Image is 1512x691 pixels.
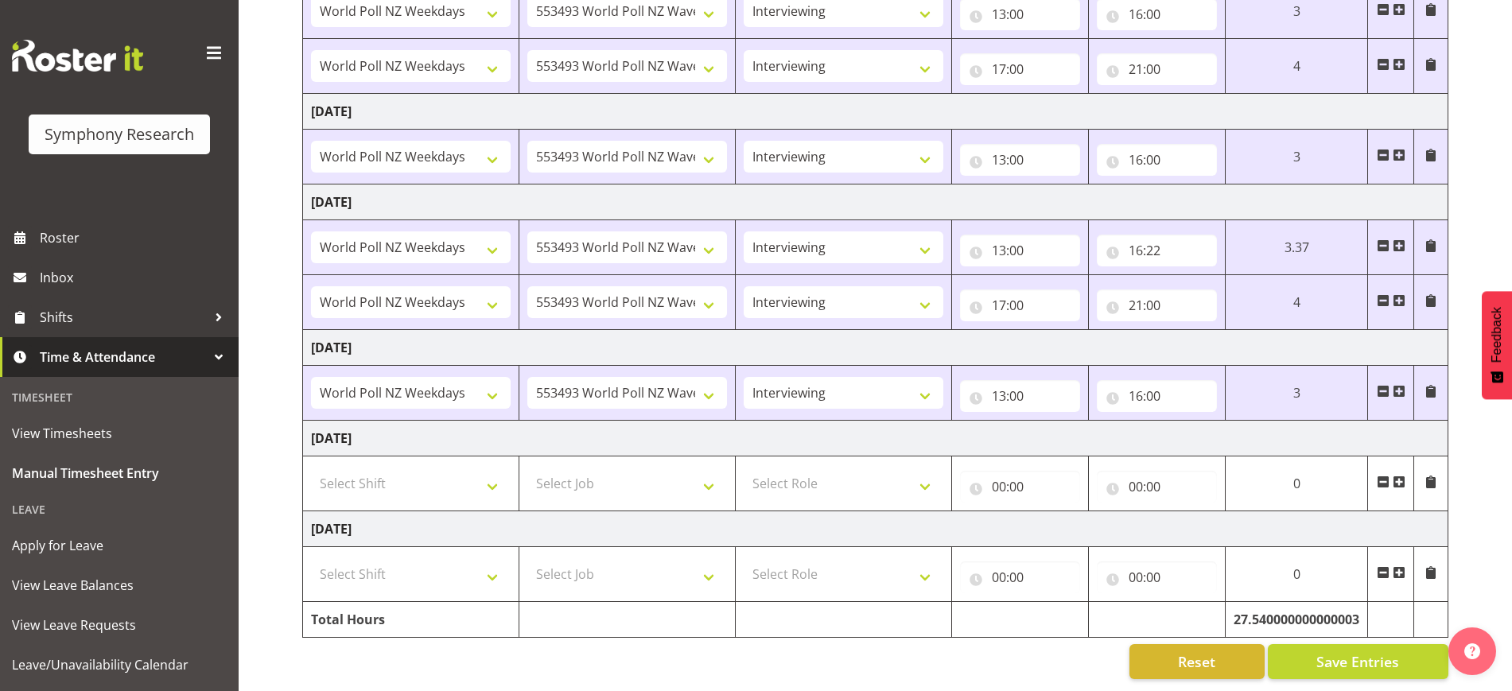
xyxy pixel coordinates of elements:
div: Timesheet [4,381,235,413]
span: Roster [40,226,231,250]
span: View Timesheets [12,421,227,445]
div: Symphony Research [45,122,194,146]
input: Click to select... [960,471,1080,503]
td: 27.540000000000003 [1226,602,1368,638]
span: Manual Timesheet Entry [12,461,227,485]
td: [DATE] [303,184,1448,220]
input: Click to select... [1097,289,1217,321]
a: Apply for Leave [4,526,235,565]
span: Reset [1178,651,1215,672]
button: Save Entries [1268,644,1448,679]
input: Click to select... [960,144,1080,176]
a: Manual Timesheet Entry [4,453,235,493]
a: Leave/Unavailability Calendar [4,645,235,685]
td: 3 [1226,366,1368,421]
input: Click to select... [1097,561,1217,593]
a: View Leave Requests [4,605,235,645]
input: Click to select... [1097,144,1217,176]
td: 3.37 [1226,220,1368,275]
input: Click to select... [1097,380,1217,412]
span: Inbox [40,266,231,289]
td: [DATE] [303,330,1448,366]
input: Click to select... [960,380,1080,412]
td: [DATE] [303,421,1448,456]
td: 0 [1226,456,1368,511]
td: [DATE] [303,94,1448,130]
span: Time & Attendance [40,345,207,369]
span: Apply for Leave [12,534,227,557]
span: Leave/Unavailability Calendar [12,653,227,677]
span: Shifts [40,305,207,329]
img: Rosterit website logo [12,40,143,72]
input: Click to select... [960,289,1080,321]
input: Click to select... [960,53,1080,85]
button: Reset [1129,644,1265,679]
td: 4 [1226,275,1368,330]
a: View Leave Balances [4,565,235,605]
a: View Timesheets [4,413,235,453]
span: View Leave Requests [12,613,227,637]
input: Click to select... [1097,471,1217,503]
button: Feedback - Show survey [1482,291,1512,399]
div: Leave [4,493,235,526]
td: Total Hours [303,602,519,638]
span: Save Entries [1316,651,1399,672]
td: 4 [1226,39,1368,94]
td: 3 [1226,130,1368,184]
img: help-xxl-2.png [1464,643,1480,659]
td: [DATE] [303,511,1448,547]
input: Click to select... [1097,235,1217,266]
input: Click to select... [960,561,1080,593]
input: Click to select... [960,235,1080,266]
span: Feedback [1490,307,1504,363]
input: Click to select... [1097,53,1217,85]
span: View Leave Balances [12,573,227,597]
td: 0 [1226,547,1368,602]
